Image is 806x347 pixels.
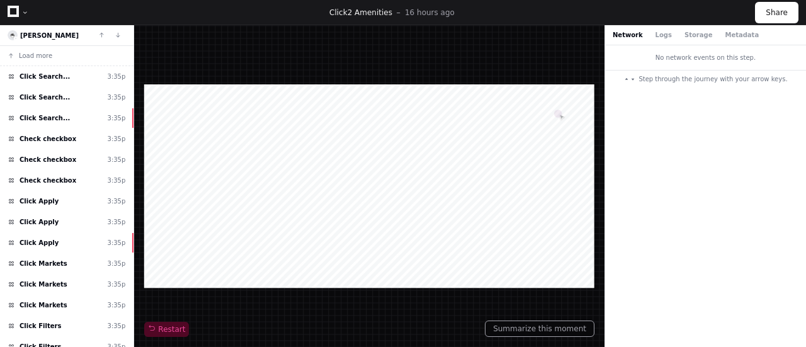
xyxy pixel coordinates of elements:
[20,32,79,39] a: [PERSON_NAME]
[20,196,59,206] span: Click Apply
[684,30,712,40] button: Storage
[108,280,126,289] div: 3:35p
[20,238,59,247] span: Click Apply
[108,321,126,331] div: 3:35p
[485,321,594,337] button: Summarize this moment
[108,259,126,268] div: 3:35p
[725,30,759,40] button: Metadata
[348,8,392,17] span: 2 Amenities
[108,196,126,206] div: 3:35p
[20,155,76,164] span: Check checkbox
[20,134,76,144] span: Check checkbox
[405,8,455,18] p: 16 hours ago
[605,45,806,70] div: No network events on this step.
[108,134,126,144] div: 3:35p
[766,305,800,339] iframe: Open customer support
[20,72,70,81] span: Click Search...
[20,321,61,331] span: Click Filters
[20,280,67,289] span: Click Markets
[108,300,126,310] div: 3:35p
[20,176,76,185] span: Check checkbox
[108,72,126,81] div: 3:35p
[20,300,67,310] span: Click Markets
[656,30,672,40] button: Logs
[613,30,643,40] button: Network
[108,217,126,227] div: 3:35p
[9,31,17,40] img: 4.svg
[20,259,67,268] span: Click Markets
[108,155,126,164] div: 3:35p
[108,113,126,123] div: 3:35p
[108,238,126,247] div: 3:35p
[108,176,126,185] div: 3:35p
[20,217,59,227] span: Click Apply
[144,322,189,337] button: Restart
[19,51,52,60] span: Load more
[755,2,798,23] button: Share
[329,8,348,17] span: Click
[108,93,126,102] div: 3:35p
[20,93,70,102] span: Click Search...
[20,113,70,123] span: Click Search...
[148,324,185,334] span: Restart
[639,74,787,84] span: Step through the journey with your arrow keys.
